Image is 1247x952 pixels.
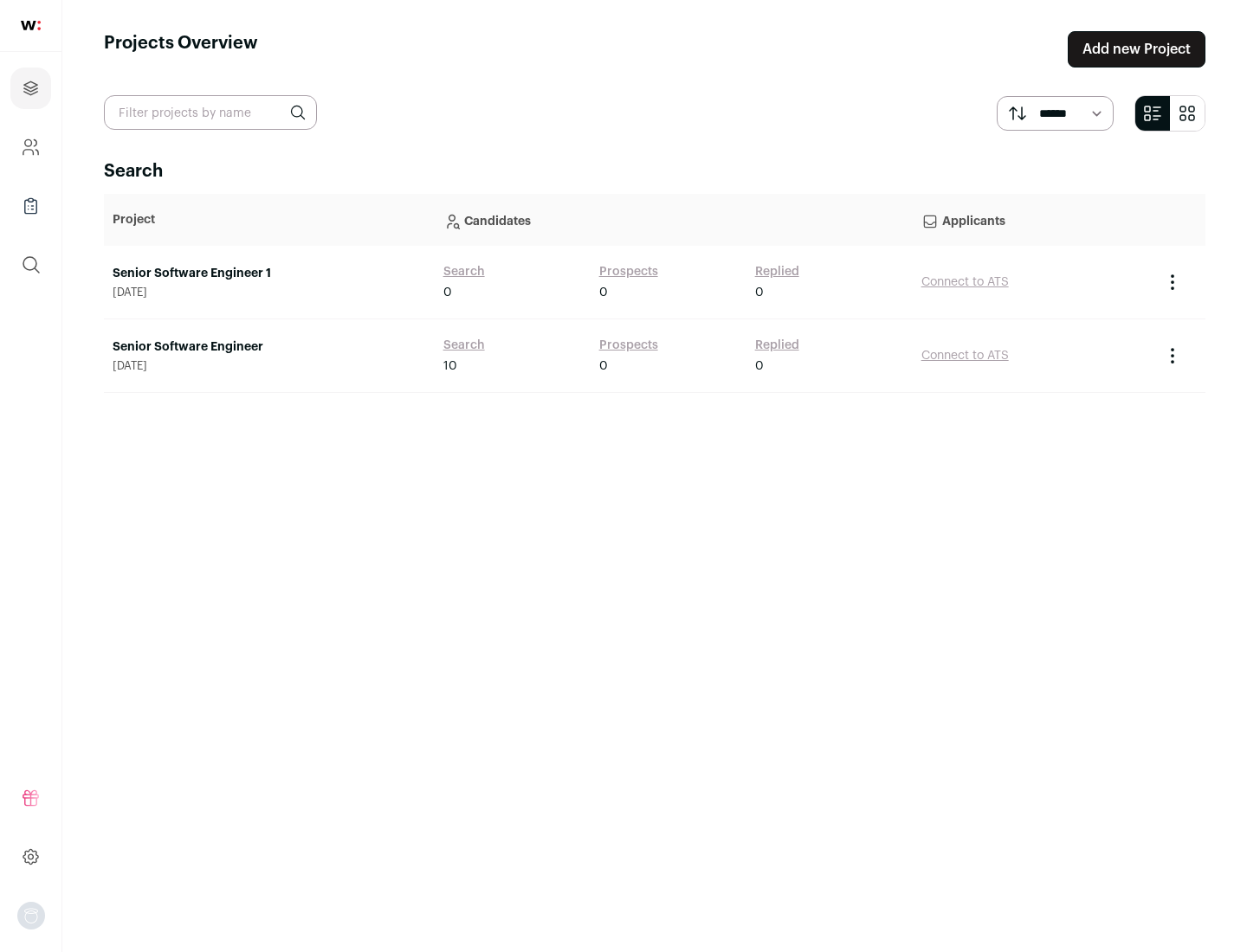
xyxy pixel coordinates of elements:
[10,185,51,227] a: Company Lists
[443,263,485,280] a: Search
[755,337,799,354] a: Replied
[17,902,45,929] img: nopic.png
[1162,272,1183,293] button: Project Actions
[104,95,317,130] input: Filter projects by name
[1162,345,1183,366] button: Project Actions
[443,203,904,237] p: Candidates
[113,359,426,373] span: [DATE]
[104,159,1205,183] h2: Search
[113,265,426,282] a: Senior Software Engineer 1
[755,263,799,280] a: Replied
[599,284,608,301] span: 0
[104,31,258,68] h1: Projects Overview
[599,337,658,354] a: Prospects
[599,263,658,280] a: Prospects
[443,284,452,301] span: 0
[599,357,608,375] span: 0
[921,203,1145,237] p: Applicants
[113,338,426,356] a: Senior Software Engineer
[443,357,457,375] span: 10
[921,350,1009,362] a: Connect to ATS
[1068,31,1205,68] a: Add new Project
[10,68,51,109] a: Projects
[755,357,764,375] span: 0
[443,337,485,354] a: Search
[113,211,426,228] p: Project
[21,21,41,30] img: wellfound-shorthand-0d5821cbd27db2630d0214b213865d53afaa358527fdda9d0ea32b1df1b89c2c.svg
[755,284,764,301] span: 0
[113,286,426,299] span: [DATE]
[17,902,45,929] button: Open dropdown
[10,126,51,168] a: Company and ATS Settings
[921,276,1009,288] a: Connect to ATS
